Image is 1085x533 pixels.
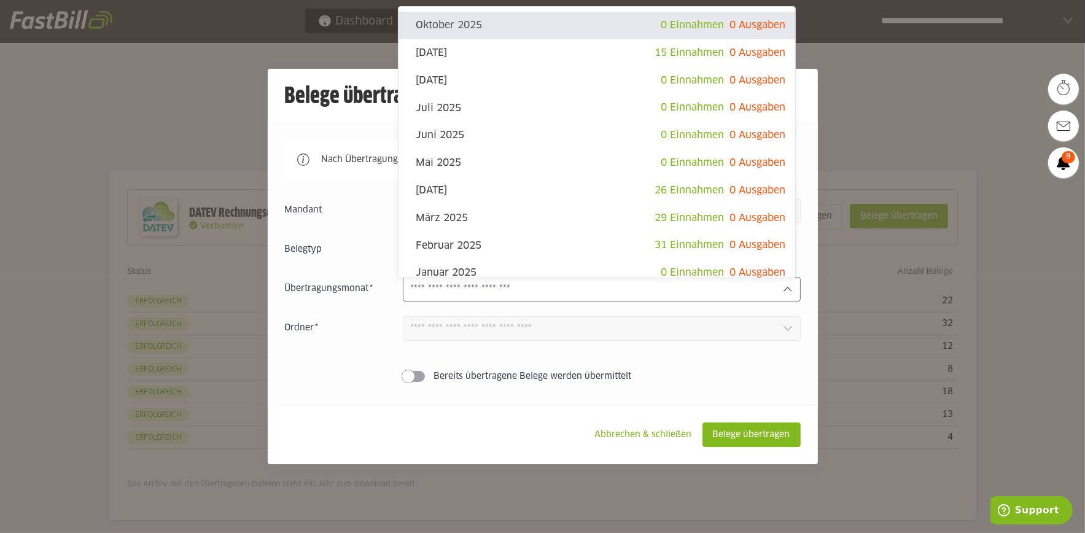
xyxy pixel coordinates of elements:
[661,130,724,140] span: 0 Einnahmen
[661,268,724,278] span: 0 Einnahmen
[729,268,785,278] span: 0 Ausgaben
[399,39,795,67] sl-option: [DATE]
[655,48,724,58] span: 15 Einnahmen
[655,213,724,223] span: 29 Einnahmen
[702,422,801,447] sl-button: Belege übertragen
[585,422,702,447] sl-button: Abbrechen & schließen
[285,370,801,383] sl-switch: Bereits übertragene Belege werden übermittelt
[729,76,785,85] span: 0 Ausgaben
[399,231,795,259] sl-option: Februar 2025
[399,204,795,232] sl-option: März 2025
[729,185,785,195] span: 0 Ausgaben
[399,259,795,287] sl-option: Januar 2025
[399,177,795,204] sl-option: [DATE]
[399,122,795,149] sl-option: Juni 2025
[729,48,785,58] span: 0 Ausgaben
[399,67,795,95] sl-option: [DATE]
[729,103,785,112] span: 0 Ausgaben
[1062,151,1075,163] span: 8
[399,149,795,177] sl-option: Mai 2025
[661,158,724,168] span: 0 Einnahmen
[1048,147,1079,178] a: 8
[729,20,785,30] span: 0 Ausgaben
[729,158,785,168] span: 0 Ausgaben
[729,213,785,223] span: 0 Ausgaben
[399,94,795,122] sl-option: Juli 2025
[729,130,785,140] span: 0 Ausgaben
[661,76,724,85] span: 0 Einnahmen
[655,240,724,250] span: 31 Einnahmen
[661,20,724,30] span: 0 Einnahmen
[399,12,795,39] sl-option: Oktober 2025
[655,185,724,195] span: 26 Einnahmen
[729,240,785,250] span: 0 Ausgaben
[661,103,724,112] span: 0 Einnahmen
[990,496,1073,527] iframe: Öffnet ein Widget, in dem Sie weitere Informationen finden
